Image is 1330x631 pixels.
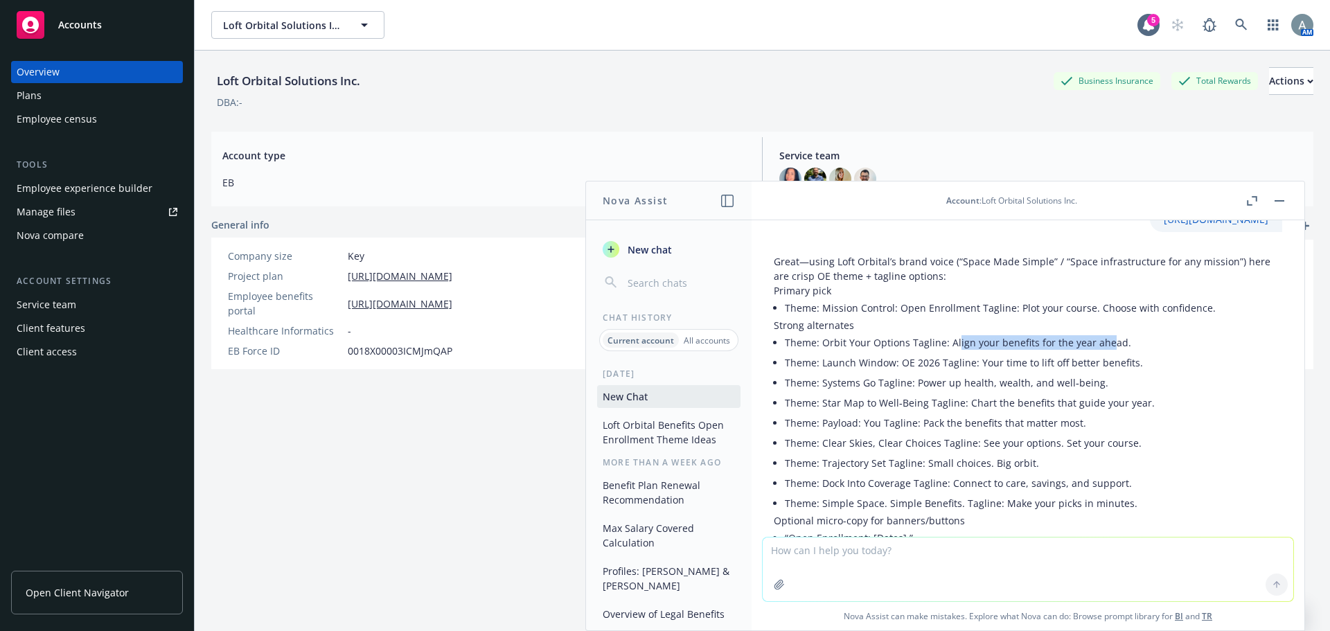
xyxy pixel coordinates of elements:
[11,61,183,83] a: Overview
[785,353,1282,373] li: Theme: Launch Window: OE 2026 Tagline: Your time to lift off better benefits.
[804,168,826,190] img: photo
[785,433,1282,453] li: Theme: Clear Skies, Clear Choices Tagline: See your options. Set your course.
[11,201,183,223] a: Manage files
[1147,14,1160,26] div: 5
[757,602,1299,630] span: Nova Assist can make mistakes. Explore what Nova can do: Browse prompt library for and
[774,254,1282,283] p: Great—using Loft Orbital’s brand voice (“Space Made Simple” / “Space infrastructure for any missi...
[11,6,183,44] a: Accounts
[222,148,745,163] span: Account type
[586,368,752,380] div: [DATE]
[17,85,42,107] div: Plans
[779,168,801,190] img: photo
[11,317,183,339] a: Client features
[1196,11,1223,39] a: Report a Bug
[597,414,741,451] button: Loft Orbital Benefits Open Enrollment Theme Ideas
[348,323,351,338] span: -
[17,201,76,223] div: Manage files
[1171,72,1258,89] div: Total Rewards
[597,560,741,597] button: Profiles: [PERSON_NAME] & [PERSON_NAME]
[1291,14,1313,36] img: photo
[1259,11,1287,39] a: Switch app
[829,168,851,190] img: photo
[1269,67,1313,95] button: Actions
[785,332,1282,353] li: Theme: Orbit Your Options Tagline: Align your benefits for the year ahead.
[1297,217,1313,234] a: add
[1269,68,1313,94] div: Actions
[58,19,102,30] span: Accounts
[597,385,741,408] button: New Chat
[211,11,384,39] button: Loft Orbital Solutions Inc.
[774,283,1282,298] p: Primary pick
[1054,72,1160,89] div: Business Insurance
[17,177,152,199] div: Employee experience builder
[11,158,183,172] div: Tools
[217,95,242,109] div: DBA: -
[774,318,1282,332] p: Strong alternates
[597,517,741,554] button: Max Salary Covered Calculation
[11,177,183,199] a: Employee experience builder
[348,344,452,358] span: 0018X00003ICMJmQAP
[17,108,97,130] div: Employee census
[774,513,1282,528] p: Optional micro-copy for banners/buttons
[26,585,129,600] span: Open Client Navigator
[785,473,1282,493] li: Theme: Dock Into Coverage Tagline: Connect to care, savings, and support.
[946,195,979,206] span: Account
[348,296,452,311] a: [URL][DOMAIN_NAME]
[1164,11,1191,39] a: Start snowing
[946,195,1077,206] div: : Loft Orbital Solutions Inc.
[785,373,1282,393] li: Theme: Systems Go Tagline: Power up health, wealth, and well‑being.
[785,528,1282,548] li: “Open Enrollment: [Dates].”
[17,294,76,316] div: Service team
[211,217,269,232] span: General info
[223,18,343,33] span: Loft Orbital Solutions Inc.
[785,413,1282,433] li: Theme: Payload: You Tagline: Pack the benefits that matter most.
[785,493,1282,513] li: Theme: Simple Space. Simple Benefits. Tagline: Make your picks in minutes.
[684,335,730,346] p: All accounts
[11,274,183,288] div: Account settings
[222,175,745,190] span: EB
[854,168,876,190] img: photo
[785,298,1282,318] li: Theme: Mission Control: Open Enrollment Tagline: Plot your course. Choose with confidence.
[348,249,364,263] span: Key
[17,224,84,247] div: Nova compare
[17,61,60,83] div: Overview
[228,269,342,283] div: Project plan
[211,72,366,90] div: Loft Orbital Solutions Inc.
[597,237,741,262] button: New chat
[11,108,183,130] a: Employee census
[11,341,183,363] a: Client access
[597,603,741,625] button: Overview of Legal Benefits
[1175,610,1183,622] a: BI
[625,273,735,292] input: Search chats
[597,474,741,511] button: Benefit Plan Renewal Recommendation
[586,312,752,323] div: Chat History
[228,323,342,338] div: Healthcare Informatics
[348,269,452,283] a: [URL][DOMAIN_NAME]
[11,224,183,247] a: Nova compare
[603,193,668,208] h1: Nova Assist
[608,335,674,346] p: Current account
[1202,610,1212,622] a: TR
[785,393,1282,413] li: Theme: Star Map to Well‑Being Tagline: Chart the benefits that guide your year.
[586,456,752,468] div: More than a week ago
[779,148,1302,163] span: Service team
[228,289,342,318] div: Employee benefits portal
[11,294,183,316] a: Service team
[11,85,183,107] a: Plans
[625,242,672,257] span: New chat
[17,317,85,339] div: Client features
[785,453,1282,473] li: Theme: Trajectory Set Tagline: Small choices. Big orbit.
[1227,11,1255,39] a: Search
[17,341,77,363] div: Client access
[228,249,342,263] div: Company size
[228,344,342,358] div: EB Force ID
